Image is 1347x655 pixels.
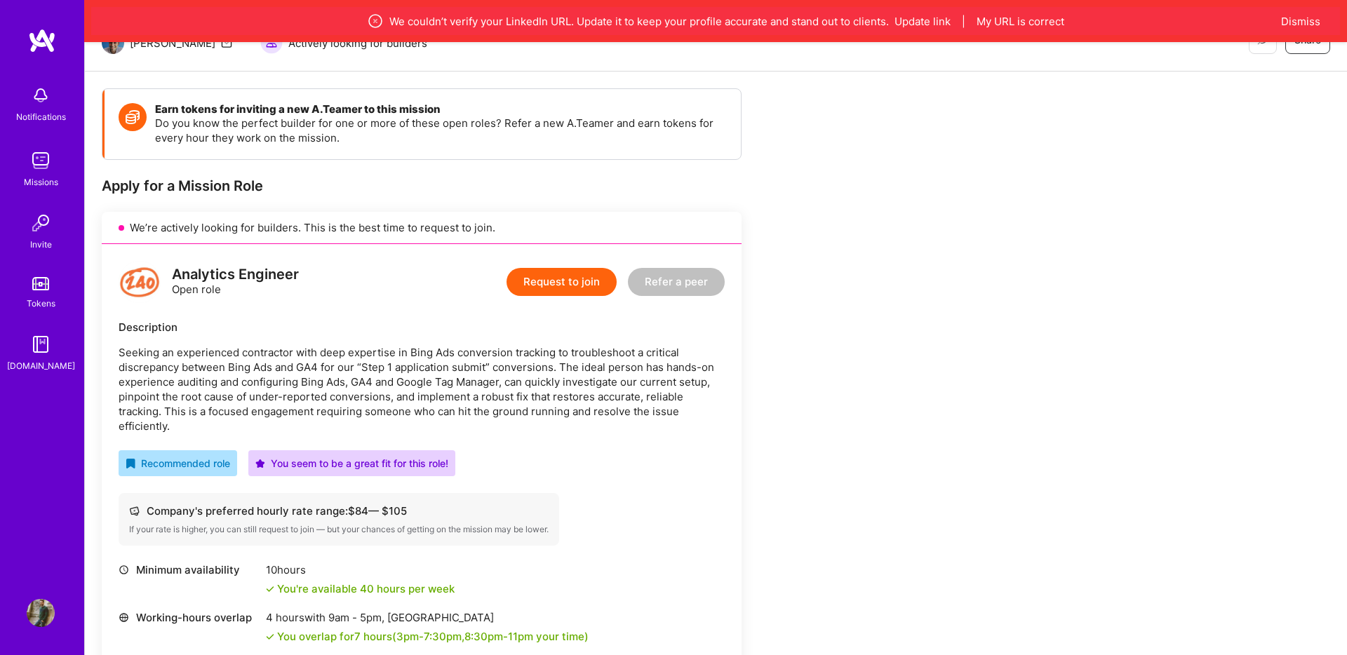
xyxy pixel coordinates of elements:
[119,565,129,575] i: icon Clock
[1281,14,1320,29] button: Dismiss
[157,13,1274,29] div: We couldn’t verify your LinkedIn URL. Update it to keep your profile accurate and stand out to cl...
[28,28,56,53] img: logo
[266,610,589,625] div: 4 hours with [GEOGRAPHIC_DATA]
[266,633,274,641] i: icon Check
[102,32,124,54] img: Team Architect
[130,36,215,50] div: [PERSON_NAME]
[155,103,727,116] h4: Earn tokens for inviting a new A.Teamer to this mission
[266,585,274,593] i: icon Check
[129,524,549,535] div: If your rate is higher, you can still request to join — but your chances of getting on the missio...
[266,581,455,596] div: You're available 40 hours per week
[119,610,259,625] div: Working-hours overlap
[396,630,462,643] span: 3pm - 7:30pm
[155,116,727,145] p: Do you know the perfect builder for one or more of these open roles? Refer a new A.Teamer and ear...
[977,14,1064,29] button: My URL is correct
[462,630,464,643] span: ,
[507,268,617,296] button: Request to join
[255,459,265,468] i: icon PurpleStar
[119,562,259,577] div: Minimum availability
[172,267,299,282] div: Analytics Engineer
[221,37,232,48] i: icon Mail
[129,506,140,516] i: icon Cash
[119,261,161,303] img: logo
[27,209,55,237] img: Invite
[288,36,427,50] span: Actively looking for builders
[119,612,129,623] i: icon World
[119,103,147,131] img: Token icon
[172,267,299,297] div: Open role
[27,296,55,311] div: Tokens
[119,320,725,335] div: Description
[464,630,533,643] span: 8:30pm - 11pm
[27,330,55,358] img: guide book
[126,459,135,468] i: icon RecommendedBadge
[628,268,725,296] button: Refer a peer
[27,147,55,175] img: teamwork
[255,456,448,471] div: You seem to be a great fit for this role!
[266,562,455,577] div: 10 hours
[102,212,742,244] div: We’re actively looking for builders. This is the best time to request to join.
[260,32,283,54] img: Actively looking for builders
[102,177,742,195] div: Apply for a Mission Role
[32,277,49,290] img: tokens
[129,504,549,518] div: Company's preferred hourly rate range: $ 84 — $ 105
[119,345,725,433] p: Seeking an experienced contractor with deep expertise in Bing Ads conversion tracking to troubles...
[7,358,75,373] div: [DOMAIN_NAME]
[962,14,965,29] span: |
[894,14,951,29] button: Update link
[27,599,55,627] img: User Avatar
[126,456,230,471] div: Recommended role
[326,611,387,624] span: 9am - 5pm ,
[277,629,589,644] div: You overlap for 7 hours ( your time)
[27,81,55,109] img: bell
[16,109,66,124] div: Notifications
[24,175,58,189] div: Missions
[30,237,52,252] div: Invite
